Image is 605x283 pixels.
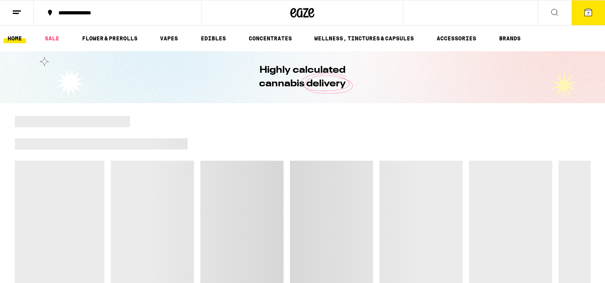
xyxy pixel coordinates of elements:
a: VAPES [156,34,182,43]
h1: Highly calculated cannabis delivery [237,64,369,91]
a: EDIBLES [197,34,230,43]
a: FLOWER & PREROLLS [78,34,142,43]
a: HOME [4,34,26,43]
a: SALE [41,34,63,43]
iframe: Opens a widget where you can find more information [554,259,597,279]
a: ACCESSORIES [433,34,480,43]
a: WELLNESS, TINCTURES & CAPSULES [310,34,418,43]
button: 7 [571,0,605,25]
a: CONCENTRATES [245,34,296,43]
button: BRANDS [495,34,525,43]
span: 7 [587,11,589,16]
